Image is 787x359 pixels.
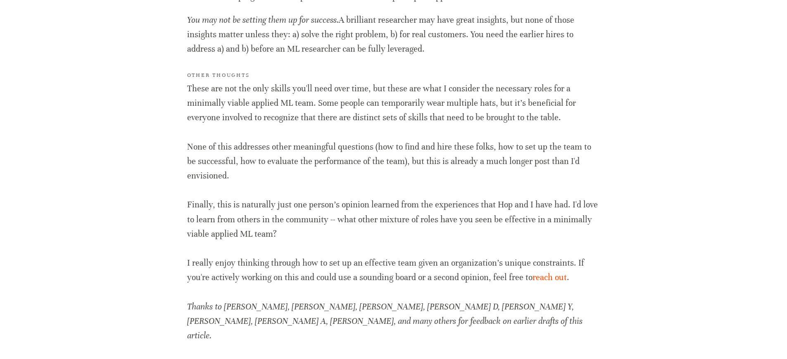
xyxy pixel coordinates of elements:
[187,81,600,125] p: These are not the only skills you'll need over time, but these are what I consider the necessary ...
[187,15,339,25] em: You may not be setting them up for success.
[187,197,600,241] p: Finally, this is naturally just one person's opinion learned from the experiences that Hop and I ...
[187,13,600,57] p: A brilliant researcher may have great insights, but none of those insights matter unless they: a)...
[187,256,600,285] p: I really enjoy thinking through how to set up an effective team given an organization's unique co...
[187,302,583,341] em: Thanks to [PERSON_NAME], [PERSON_NAME], [PERSON_NAME], [PERSON_NAME] D, [PERSON_NAME] Y, [PERSON_...
[187,71,600,80] h3: Other Thoughts
[533,272,567,283] a: reach out
[187,140,600,183] p: None of this addresses other meaningful questions (how to find and hire these folks, how to set u...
